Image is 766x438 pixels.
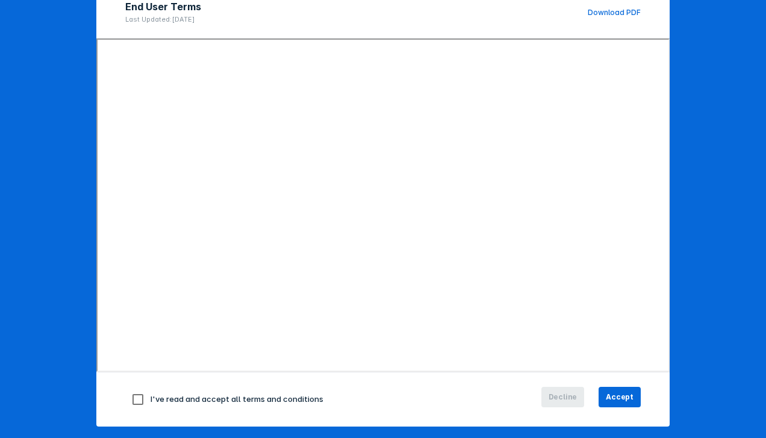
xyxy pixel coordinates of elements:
[151,394,323,404] span: I've read and accept all terms and conditions
[125,1,201,13] h2: End User Terms
[599,387,641,407] button: Accept
[549,392,578,403] span: Decline
[541,387,585,407] button: Decline
[606,392,634,403] span: Accept
[588,8,641,17] a: Download PDF
[125,15,201,23] p: Last Updated: [DATE]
